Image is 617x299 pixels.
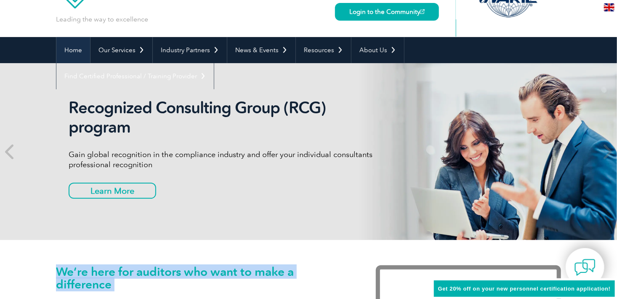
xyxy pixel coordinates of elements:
[296,37,351,63] a: Resources
[227,37,295,63] a: News & Events
[153,37,227,63] a: Industry Partners
[438,286,611,292] span: Get 20% off on your new personnel certification application!
[69,183,156,199] a: Learn More
[56,15,148,24] p: Leading the way to excellence
[56,63,214,89] a: Find Certified Professional / Training Provider
[56,265,351,291] h1: We’re here for auditors who want to make a difference
[574,257,596,278] img: contact-chat.png
[420,9,425,14] img: open_square.png
[90,37,152,63] a: Our Services
[604,3,614,11] img: en
[56,37,90,63] a: Home
[69,149,384,170] p: Gain global recognition in the compliance industry and offer your individual consultants professi...
[335,3,439,21] a: Login to the Community
[69,98,384,137] h2: Recognized Consulting Group (RCG) program
[351,37,404,63] a: About Us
